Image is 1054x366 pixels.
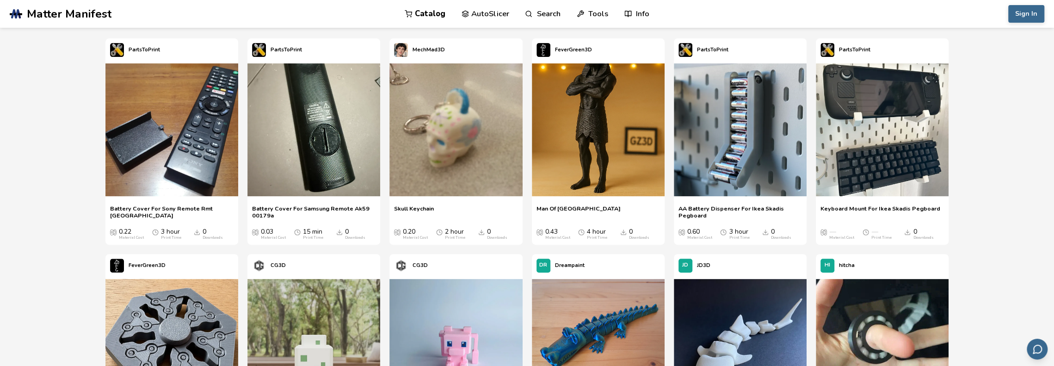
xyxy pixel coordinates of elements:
[110,43,124,57] img: PartsToPrint's profile
[545,228,570,240] div: 0.43
[413,45,445,55] p: MechMad3D
[152,228,159,236] span: Average Print Time
[436,228,443,236] span: Average Print Time
[403,236,428,240] div: Material Cost
[129,261,166,270] p: FeverGreen3D
[161,236,181,240] div: Print Time
[687,236,712,240] div: Material Cost
[336,228,343,236] span: Downloads
[161,228,181,240] div: 3 hour
[820,205,940,219] a: Keyboard Mount For Ikea Skadis Pegboard
[532,38,597,62] a: FeverGreen3D's profileFeverGreen3D
[771,236,791,240] div: Downloads
[1027,339,1048,360] button: Send feedback via email
[629,228,649,240] div: 0
[119,228,144,240] div: 0.22
[904,228,911,236] span: Downloads
[252,228,259,236] span: Average Cost
[1008,5,1044,23] button: Sign In
[394,205,434,219] a: Skull Keychain
[587,236,607,240] div: Print Time
[389,254,432,277] a: CG3D's profileCG3D
[913,228,933,240] div: 0
[578,228,585,236] span: Average Print Time
[682,262,688,268] span: JD
[303,236,323,240] div: Print Time
[678,43,692,57] img: PartsToPrint's profile
[389,38,450,62] a: MechMad3D's profileMechMad3D
[303,228,323,240] div: 15 min
[555,45,592,55] p: FeverGreen3D
[110,228,117,236] span: Average Cost
[871,228,878,236] span: —
[445,236,465,240] div: Print Time
[487,228,507,240] div: 0
[345,228,365,240] div: 0
[587,228,607,240] div: 4 hour
[871,236,892,240] div: Print Time
[674,38,733,62] a: PartsToPrint's profilePartsToPrint
[345,236,365,240] div: Downloads
[825,262,830,268] span: HI
[863,228,869,236] span: Average Print Time
[129,45,160,55] p: PartsToPrint
[816,38,875,62] a: PartsToPrint's profilePartsToPrint
[720,228,727,236] span: Average Print Time
[261,236,286,240] div: Material Cost
[697,261,710,270] p: JD3D
[839,261,855,270] p: hitcha
[620,228,627,236] span: Downloads
[403,228,428,240] div: 0.20
[536,228,543,236] span: Average Cost
[252,43,266,57] img: PartsToPrint's profile
[203,228,223,240] div: 0
[203,236,223,240] div: Downloads
[247,38,307,62] a: PartsToPrint's profilePartsToPrint
[536,205,621,219] a: Man Of [GEOGRAPHIC_DATA]
[394,259,408,273] img: CG3D's profile
[913,236,933,240] div: Downloads
[729,236,749,240] div: Print Time
[247,254,290,277] a: CG3D's profileCG3D
[829,236,854,240] div: Material Cost
[536,43,550,57] img: FeverGreen3D's profile
[271,45,302,55] p: PartsToPrint
[478,228,485,236] span: Downloads
[110,259,124,273] img: FeverGreen3D's profile
[271,261,286,270] p: CG3D
[445,228,465,240] div: 2 hour
[539,262,547,268] span: DR
[105,254,170,277] a: FeverGreen3D's profileFeverGreen3D
[762,228,769,236] span: Downloads
[729,228,749,240] div: 3 hour
[413,261,428,270] p: CG3D
[678,205,802,219] a: AA Battery Dispenser For Ikea Skadis Pegboard
[820,43,834,57] img: PartsToPrint's profile
[555,261,585,270] p: Dreampaint
[27,7,111,20] span: Matter Manifest
[771,228,791,240] div: 0
[110,205,234,219] a: Battery Cover For Sony Remote Rmt [GEOGRAPHIC_DATA]
[252,259,266,273] img: CG3D's profile
[394,228,401,236] span: Average Cost
[839,45,870,55] p: PartsToPrint
[678,228,685,236] span: Average Cost
[687,228,712,240] div: 0.60
[820,228,827,236] span: Average Cost
[119,236,144,240] div: Material Cost
[105,38,165,62] a: PartsToPrint's profilePartsToPrint
[194,228,200,236] span: Downloads
[545,236,570,240] div: Material Cost
[697,45,728,55] p: PartsToPrint
[829,228,836,236] span: —
[394,43,408,57] img: MechMad3D's profile
[252,205,376,219] a: Battery Cover For Samsung Remote Ak59 00179a
[487,236,507,240] div: Downloads
[261,228,286,240] div: 0.03
[294,228,301,236] span: Average Print Time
